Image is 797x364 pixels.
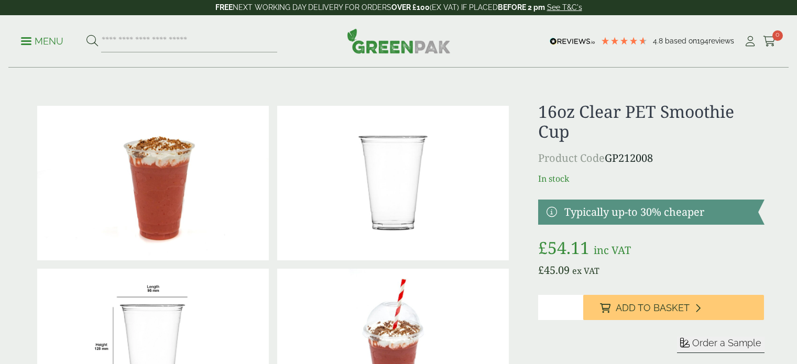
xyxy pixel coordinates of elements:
img: GreenPak Supplies [347,28,451,53]
bdi: 45.09 [538,263,570,277]
strong: FREE [215,3,233,12]
img: 16oz Clear PET Smoothie Cup 0 [277,106,509,260]
p: Menu [21,35,63,48]
span: Product Code [538,151,605,165]
img: REVIEWS.io [550,38,595,45]
strong: OVER £100 [391,3,430,12]
span: reviews [708,37,734,45]
span: Add to Basket [616,302,690,314]
span: 194 [697,37,708,45]
bdi: 54.11 [538,236,589,259]
span: Order a Sample [692,337,761,348]
a: See T&C's [547,3,582,12]
span: 0 [772,30,783,41]
strong: BEFORE 2 pm [498,3,545,12]
span: inc VAT [594,243,631,257]
span: £ [538,236,548,259]
a: Menu [21,35,63,46]
span: 4.8 [653,37,665,45]
button: Order a Sample [677,337,765,353]
p: GP212008 [538,150,764,166]
a: 0 [763,34,776,49]
img: 16oz PET Smoothie Cup With Strawberry Milkshake And Cream [37,106,269,260]
span: ex VAT [572,265,599,277]
i: My Account [744,36,757,47]
button: Add to Basket [583,295,764,320]
h1: 16oz Clear PET Smoothie Cup [538,102,764,142]
div: 4.78 Stars [601,36,648,46]
span: Based on [665,37,697,45]
p: In stock [538,172,764,185]
span: £ [538,263,544,277]
i: Cart [763,36,776,47]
